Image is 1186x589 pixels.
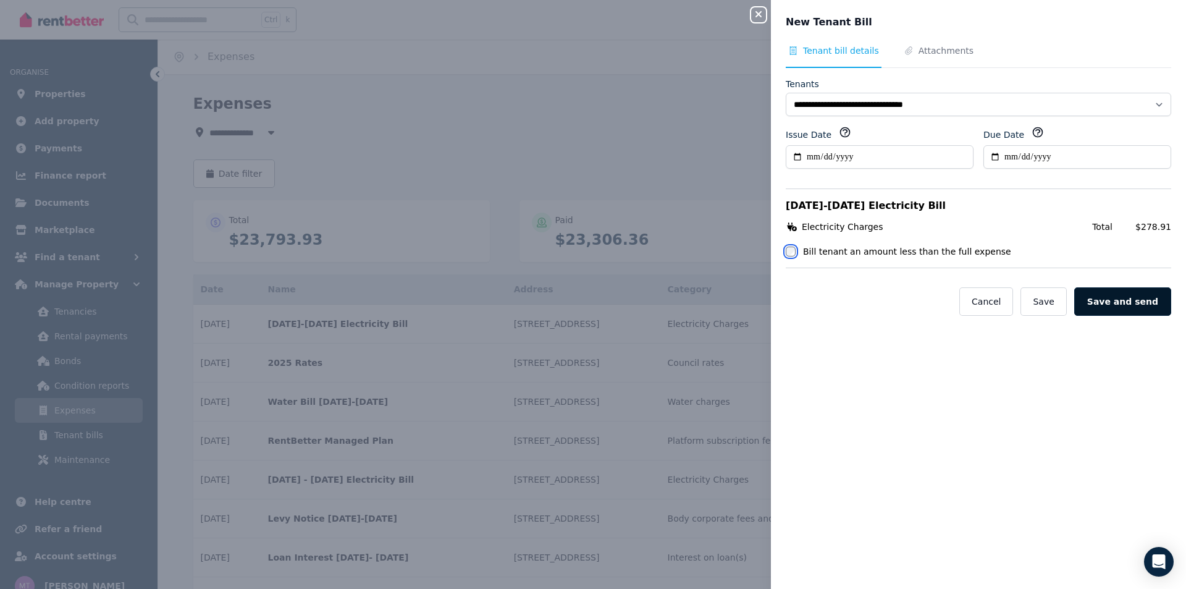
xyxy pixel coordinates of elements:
[786,44,1171,68] nav: Tabs
[786,129,831,141] label: Issue Date
[1135,221,1171,233] span: $278.91
[786,200,946,211] span: [DATE]-[DATE] Electricity Bill
[1020,287,1066,316] button: Save
[919,44,974,57] span: Attachments
[802,221,883,233] span: Electricity Charges
[983,129,1024,141] label: Due Date
[1092,221,1128,233] span: Total
[803,44,879,57] span: Tenant bill details
[803,245,1011,258] label: Bill tenant an amount less than the full expense
[786,78,819,90] label: Tenants
[1074,287,1171,316] button: Save and send
[786,15,872,30] span: New Tenant Bill
[1144,547,1174,577] div: Open Intercom Messenger
[959,287,1013,316] button: Cancel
